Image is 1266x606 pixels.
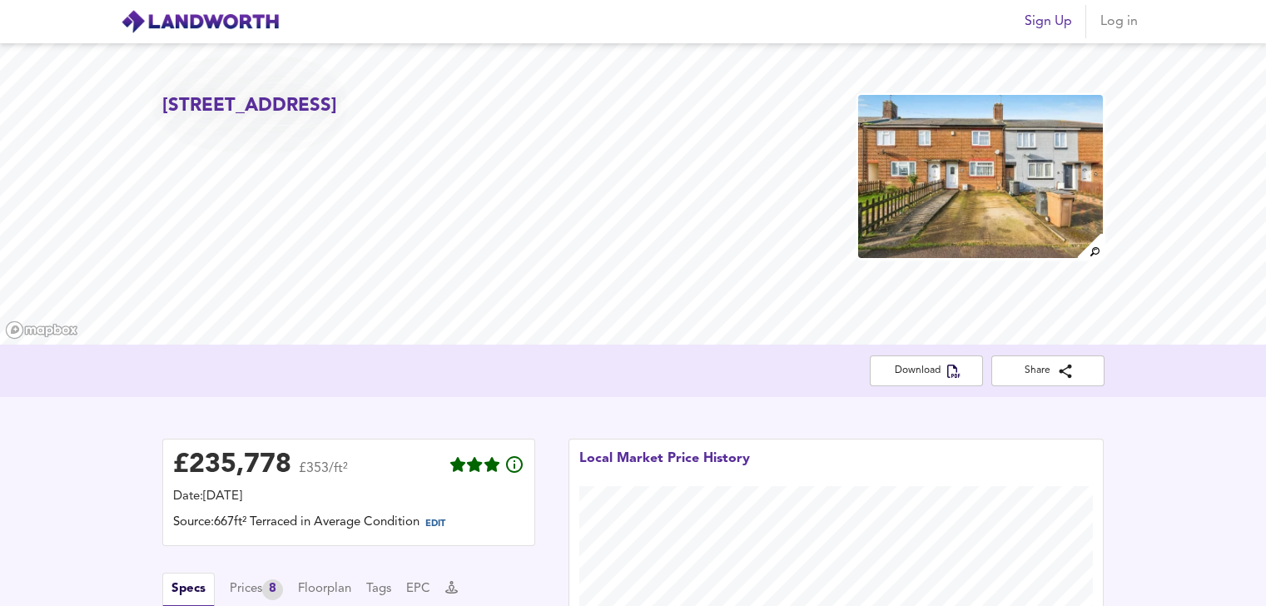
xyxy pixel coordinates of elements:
[883,362,970,380] span: Download
[298,580,351,599] button: Floorplan
[856,93,1105,260] img: property
[5,320,78,340] a: Mapbox homepage
[991,355,1105,386] button: Share
[1018,5,1079,38] button: Sign Up
[870,355,983,386] button: Download
[262,579,283,600] div: 8
[173,488,524,506] div: Date: [DATE]
[1075,231,1105,261] img: search
[173,514,524,535] div: Source: 667ft² Terraced in Average Condition
[230,579,283,600] button: Prices8
[1005,362,1091,380] span: Share
[299,462,348,486] span: £353/ft²
[1100,10,1139,33] span: Log in
[230,579,283,600] div: Prices
[579,450,750,486] div: Local Market Price History
[1025,10,1072,33] span: Sign Up
[366,580,391,599] button: Tags
[425,519,445,529] span: EDIT
[121,9,280,34] img: logo
[162,93,337,119] h2: [STREET_ADDRESS]
[406,580,430,599] button: EPC
[173,453,291,478] div: £ 235,778
[1093,5,1146,38] button: Log in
